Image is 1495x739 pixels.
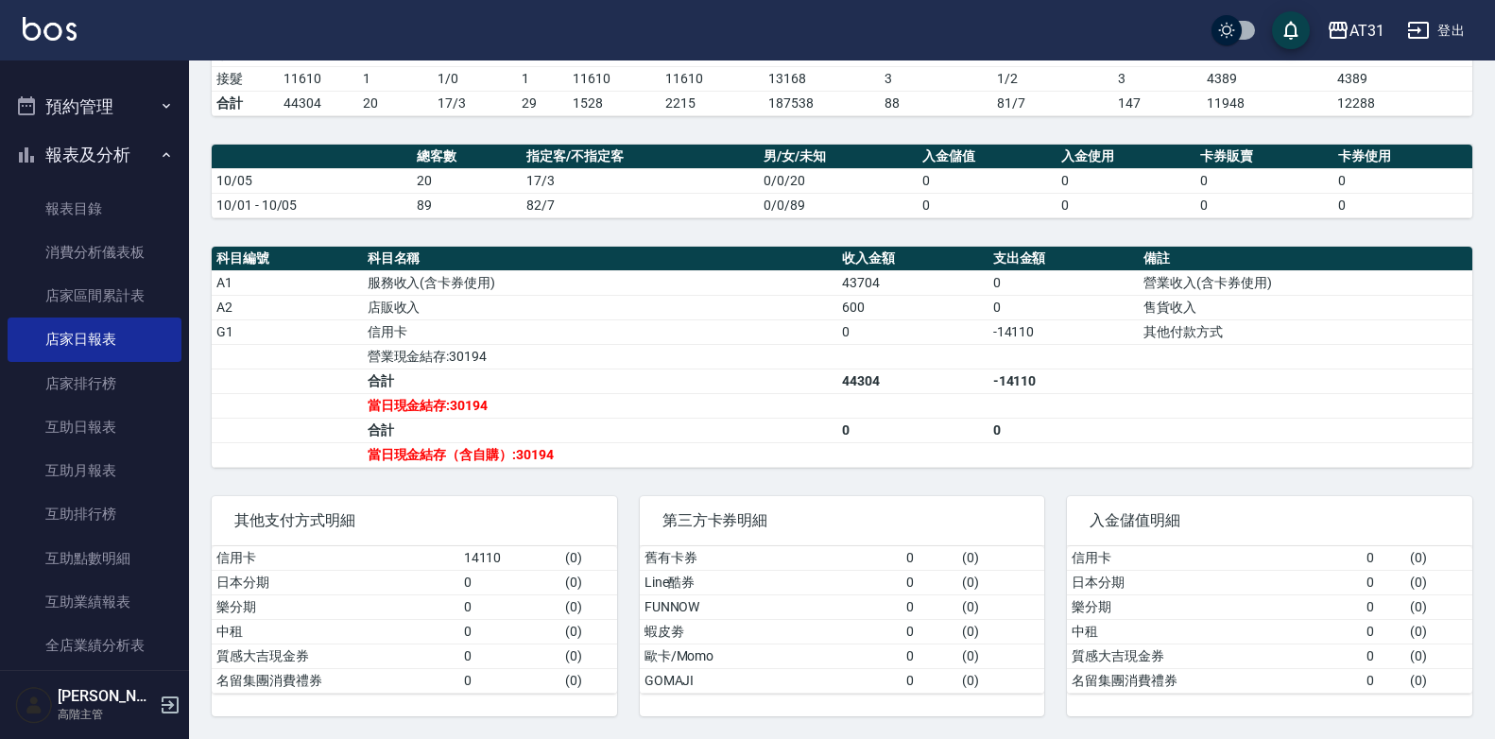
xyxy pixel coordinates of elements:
td: -14110 [988,369,1140,393]
td: 3 [880,66,992,91]
td: 600 [837,295,988,319]
td: 44304 [837,369,988,393]
td: 0 [1362,546,1405,571]
td: 0 [1362,594,1405,619]
td: 11610 [279,66,358,91]
td: A2 [212,295,363,319]
table: a dense table [212,145,1472,218]
td: 13168 [764,66,880,91]
td: 1528 [568,91,661,115]
td: ( 0 ) [1405,644,1472,668]
a: 互助點數明細 [8,537,181,580]
td: 0 [459,644,560,668]
td: 0 [837,319,988,344]
button: save [1272,11,1310,49]
td: 0 [902,644,957,668]
td: 合計 [363,418,837,442]
a: 互助日報表 [8,405,181,449]
td: 質感大吉現金券 [212,644,459,668]
th: 支出金額 [988,247,1140,271]
td: 0 [459,668,560,693]
a: 互助月報表 [8,449,181,492]
a: 互助排行榜 [8,492,181,536]
p: 高階主管 [58,706,154,723]
td: 4389 [1332,66,1472,91]
td: 當日現金結存:30194 [363,393,837,418]
td: G1 [212,319,363,344]
img: Logo [23,17,77,41]
td: 蝦皮劵 [640,619,902,644]
td: 質感大吉現金券 [1067,644,1361,668]
td: 0 [918,168,1057,193]
td: 0 [1057,168,1195,193]
td: 4389 [1202,66,1332,91]
td: ( 0 ) [560,668,617,693]
td: 名留集團消費禮券 [212,668,459,693]
td: 2215 [661,91,764,115]
td: 0 [988,295,1140,319]
td: 10/05 [212,168,412,193]
td: 其他付款方式 [1139,319,1472,344]
td: 1 [358,66,433,91]
button: 登出 [1400,13,1472,48]
table: a dense table [640,546,1045,694]
td: 營業收入(含卡券使用) [1139,270,1472,295]
td: 89 [412,193,522,217]
td: 合計 [363,369,837,393]
th: 男/女/未知 [759,145,919,169]
td: 0 [902,668,957,693]
td: 11948 [1202,91,1332,115]
td: 12288 [1332,91,1472,115]
td: 歐卡/Momo [640,644,902,668]
td: 0 [1333,168,1472,193]
img: Person [15,686,53,724]
th: 卡券販賣 [1195,145,1334,169]
button: AT31 [1319,11,1392,50]
td: 187538 [764,91,880,115]
th: 備註 [1139,247,1472,271]
td: 0 [1362,570,1405,594]
td: 0 [902,546,957,571]
td: 81/7 [992,91,1113,115]
td: 0 [988,270,1140,295]
td: 0 [1057,193,1195,217]
th: 科目名稱 [363,247,837,271]
td: 樂分期 [1067,594,1361,619]
td: ( 0 ) [1405,546,1472,571]
td: 0 [1195,193,1334,217]
button: 預約管理 [8,82,181,131]
td: ( 0 ) [560,546,617,571]
table: a dense table [1067,546,1472,694]
td: -14110 [988,319,1140,344]
td: 147 [1113,91,1202,115]
td: 1 [517,66,568,91]
td: 店販收入 [363,295,837,319]
td: 10/01 - 10/05 [212,193,412,217]
a: 全店業績分析表 [8,624,181,667]
td: 0 [988,418,1140,442]
td: 名留集團消費禮券 [1067,668,1361,693]
td: 11610 [661,66,764,91]
a: 互助業績報表 [8,580,181,624]
td: 信用卡 [212,546,459,571]
td: 1 / 2 [992,66,1113,91]
th: 卡券使用 [1333,145,1472,169]
td: 3 [1113,66,1202,91]
h5: [PERSON_NAME] [58,687,154,706]
td: ( 0 ) [957,570,1044,594]
td: 44304 [279,91,358,115]
td: 0 [902,619,957,644]
button: 報表及分析 [8,130,181,180]
td: 11610 [568,66,661,91]
td: 當日現金結存（含自購）:30194 [363,442,837,467]
td: Line酷券 [640,570,902,594]
th: 總客數 [412,145,522,169]
td: ( 0 ) [1405,668,1472,693]
a: 每日業績分析表 [8,667,181,711]
td: 舊有卡券 [640,546,902,571]
th: 指定客/不指定客 [522,145,759,169]
td: 1 / 0 [433,66,517,91]
td: 88 [880,91,992,115]
td: ( 0 ) [957,546,1044,571]
td: 0 [1333,193,1472,217]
